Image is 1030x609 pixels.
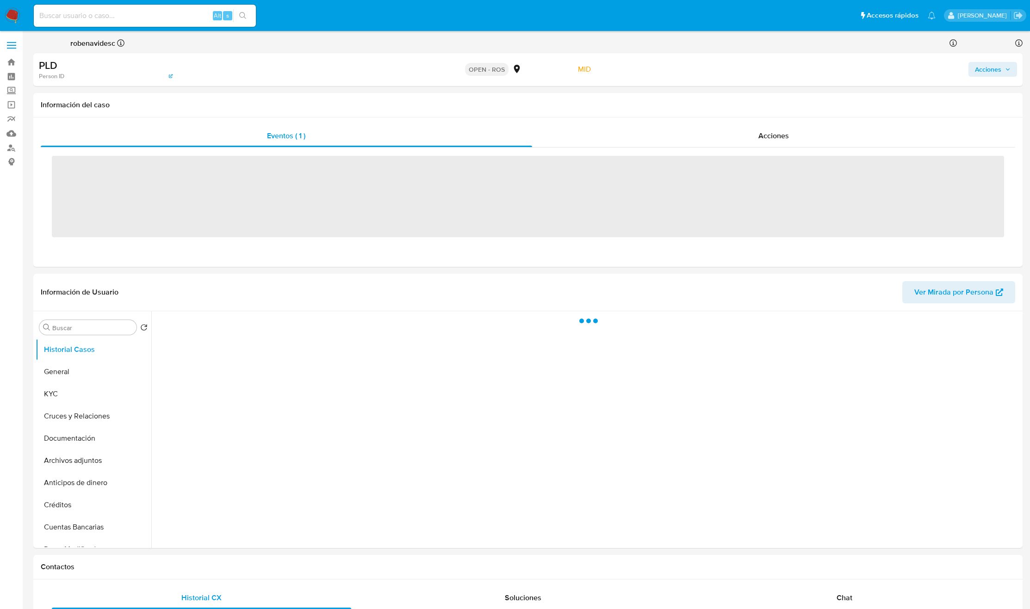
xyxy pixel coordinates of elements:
[36,538,151,560] button: Datos Modificados
[140,324,148,334] button: Volver al orden por defecto
[52,156,1004,237] span: ‌
[975,62,1001,77] span: Acciones
[41,288,118,297] h1: Información de Usuario
[36,427,151,449] button: Documentación
[465,63,509,76] p: OPEN - ROS
[68,38,115,49] b: robenavidesc
[928,12,936,19] a: Notificaciones
[505,592,541,603] span: Soluciones
[1013,11,1023,20] a: Salir
[33,38,115,49] span: Asignado a
[39,58,57,73] b: PLD
[267,130,305,141] span: Eventos ( 1 )
[36,338,151,361] button: Historial Casos
[36,361,151,383] button: General
[837,592,852,603] span: Chat
[34,10,256,22] input: Buscar usuario o caso...
[968,62,1017,77] button: Acciones
[36,472,151,494] button: Anticipos de dinero
[36,405,151,427] button: Cruces y Relaciones
[36,383,151,405] button: KYC
[214,11,221,20] span: Alt
[958,11,1010,20] p: nicolas.luzardo@mercadolibre.com
[914,281,993,303] span: Ver Mirada por Persona
[41,100,1015,110] h1: Información del caso
[43,324,50,331] button: Buscar
[867,11,918,20] span: Accesos rápidos
[578,64,591,74] span: MID
[233,9,252,22] button: search-icon
[66,72,173,80] a: 372ff37d586f348360bc338c9c53b6de
[758,130,789,141] span: Acciones
[959,37,961,49] span: -
[181,592,222,603] span: Historial CX
[963,38,1014,49] span: Vence en 2 días
[39,72,64,80] b: Person ID
[36,494,151,516] button: Créditos
[52,324,133,332] input: Buscar
[540,64,591,74] span: Riesgo PLD:
[41,562,1015,572] h1: Contactos
[892,37,957,49] div: Creado el: [DATE]
[36,449,151,472] button: Archivos adjuntos
[902,281,1015,303] button: Ver Mirada por Persona
[57,62,153,71] span: # Zdq0kYOEGxiMDT5EQZRxPwqe
[512,64,536,74] div: MLC
[36,516,151,538] button: Cuentas Bancarias
[226,11,229,20] span: s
